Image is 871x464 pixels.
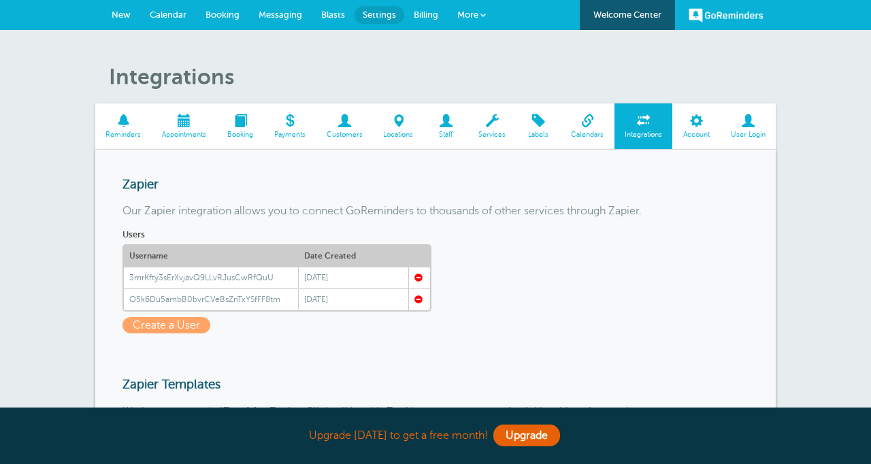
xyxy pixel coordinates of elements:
[124,246,298,266] div: Username
[124,289,298,310] div: O5k6Du5ambB0bvrCVeBsZnTxYSfFF8tm
[373,103,424,149] a: Locations
[112,10,131,20] span: New
[523,131,554,139] span: Labels
[95,421,776,450] div: Upgrade [DATE] to get a free month!
[727,131,769,139] span: User Login
[414,10,438,20] span: Billing
[259,10,302,20] span: Messaging
[270,131,309,139] span: Payments
[122,377,749,392] h3: Zapier Templates
[568,131,608,139] span: Calendars
[363,10,396,20] span: Settings
[516,103,561,149] a: Labels
[355,6,404,24] a: Settings
[672,103,720,149] a: Account
[431,131,461,139] span: Staff
[298,246,408,266] div: Date Created
[298,267,408,288] div: [DATE]
[380,131,417,139] span: Locations
[424,103,468,149] a: Staff
[263,103,316,149] a: Payments
[217,103,264,149] a: Booking
[720,103,776,149] a: User Login
[150,10,186,20] span: Calendar
[206,10,240,20] span: Booking
[124,267,298,288] div: 3mrKfty3sErXvjavQ9LLvRJusCwRfQuU
[817,410,857,450] iframe: Resource center
[679,131,713,139] span: Account
[298,289,408,310] div: [DATE]
[122,177,749,192] h3: Zapier
[122,317,210,333] span: Create a User
[321,10,345,20] span: Blasts
[122,405,749,418] p: We have pre-made "Zaps" for Zapier. Click a "Use this Zap" button to get started quickly with an ...
[109,64,776,90] h1: Integrations
[122,319,216,331] a: Create a User
[323,131,366,139] span: Customers
[316,103,373,149] a: Customers
[475,131,510,139] span: Services
[224,131,257,139] span: Booking
[122,205,749,218] p: Our Zapier integration allows you to connect GoReminders to thousands of other services through Z...
[122,229,749,239] h4: Users
[457,10,478,20] span: More
[152,103,217,149] a: Appointments
[102,131,145,139] span: Reminders
[561,103,614,149] a: Calendars
[468,103,516,149] a: Services
[621,131,666,139] span: Integrations
[159,131,210,139] span: Appointments
[95,103,152,149] a: Reminders
[493,425,560,446] a: Upgrade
